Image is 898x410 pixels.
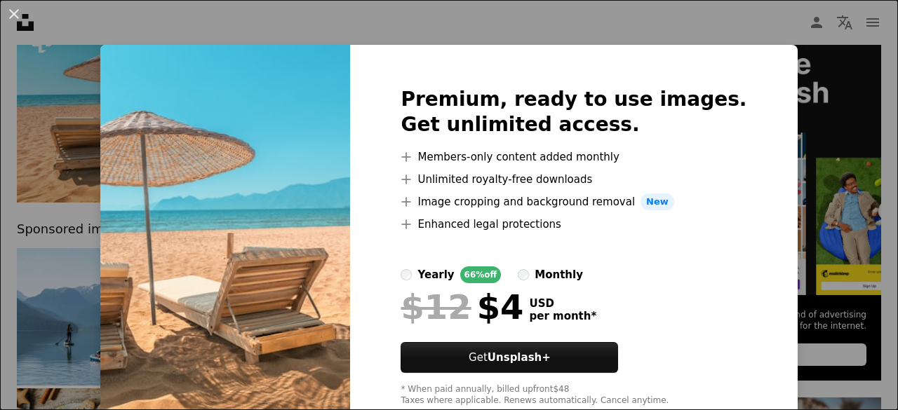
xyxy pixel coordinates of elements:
[417,266,454,283] div: yearly
[518,269,529,280] input: monthly
[401,289,471,325] span: $12
[401,269,412,280] input: yearly66%off
[401,216,746,233] li: Enhanced legal protections
[535,266,583,283] div: monthly
[401,149,746,165] li: Members-only content added monthly
[401,87,746,137] h2: Premium, ready to use images. Get unlimited access.
[401,193,746,210] li: Image cropping and background removal
[401,342,618,373] button: GetUnsplash+
[401,384,746,406] div: * When paid annually, billed upfront $48 Taxes where applicable. Renews automatically. Cancel any...
[641,193,674,210] span: New
[529,297,596,310] span: USD
[460,266,502,283] div: 66% off
[529,310,596,322] span: per month *
[401,289,523,325] div: $4
[488,351,551,364] strong: Unsplash+
[401,171,746,188] li: Unlimited royalty-free downloads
